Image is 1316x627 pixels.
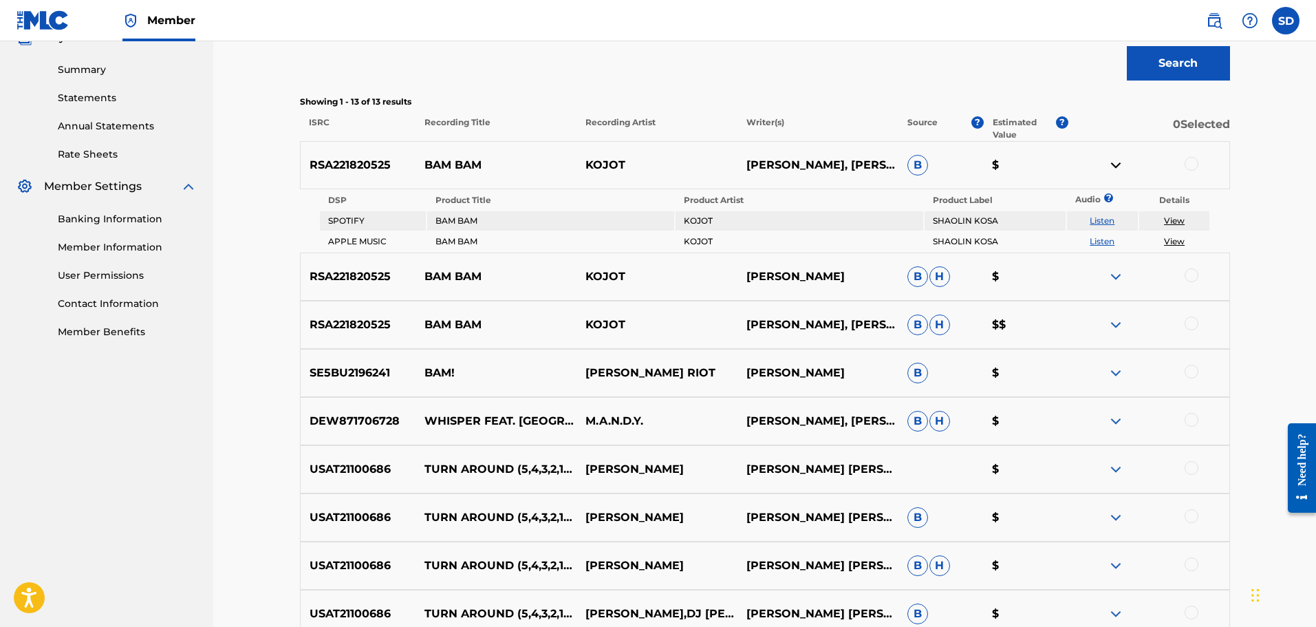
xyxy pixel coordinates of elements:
p: ISRC [300,116,416,141]
span: B [907,411,928,432]
a: Banking Information [58,212,197,226]
p: KOJOT [576,157,737,173]
td: SPOTIFY [320,211,426,231]
img: expand [180,178,197,195]
a: User Permissions [58,268,197,283]
button: Search [1127,46,1230,81]
th: Product Title [427,191,674,210]
p: USAT21100686 [301,461,416,478]
a: Listen [1090,215,1114,226]
p: WHISPER FEAT. [GEOGRAPHIC_DATA] [416,413,576,429]
p: $ [983,268,1068,285]
p: 0 Selected [1068,116,1229,141]
img: expand [1108,317,1124,333]
img: expand [1108,606,1124,622]
span: ? [1056,116,1068,129]
a: Contact Information [58,297,197,311]
p: SE5BU2196241 [301,365,416,381]
p: USAT21100686 [301,509,416,526]
p: Recording Artist [576,116,737,141]
th: Product Label [925,191,1066,210]
span: B [907,155,928,176]
img: Member Settings [17,178,33,195]
a: Public Search [1200,7,1228,34]
p: RSA221820525 [301,317,416,333]
th: Details [1139,191,1210,210]
a: Annual Statements [58,119,197,134]
p: Estimated Value [993,116,1056,141]
p: $ [983,606,1068,622]
p: Writer(s) [737,116,898,141]
p: [PERSON_NAME] [PERSON_NAME], [PERSON_NAME], [PERSON_NAME], [PERSON_NAME], [PERSON_NAME], [PERSON_... [737,557,898,574]
p: [PERSON_NAME] [737,268,898,285]
img: contract [1108,157,1124,173]
p: $ [983,509,1068,526]
span: H [929,555,950,576]
img: MLC Logo [17,10,69,30]
td: BAM BAM [427,211,674,231]
p: DEW871706728 [301,413,416,429]
span: ? [1108,193,1109,202]
a: Member Benefits [58,325,197,339]
p: TURN AROUND (5,4,3,2,1) [DJ BAM BAM CLUB MIX] [416,509,576,526]
p: [PERSON_NAME] RIOT [576,365,737,381]
p: [PERSON_NAME] [PERSON_NAME], [PERSON_NAME], [PERSON_NAME], [PERSON_NAME], [PERSON_NAME], [PERSON_... [737,461,898,478]
img: Top Rightsholder [122,12,139,29]
p: BAM BAM [416,268,576,285]
p: BAM BAM [416,317,576,333]
p: [PERSON_NAME], [PERSON_NAME], [PERSON_NAME], [PERSON_NAME] [737,157,898,173]
p: [PERSON_NAME] [576,461,737,478]
img: expand [1108,365,1124,381]
p: [PERSON_NAME] [PERSON_NAME], [PERSON_NAME], [PERSON_NAME], [PERSON_NAME], [PERSON_NAME], [PERSON_... [737,606,898,622]
p: Showing 1 - 13 of 13 results [300,96,1230,108]
span: Member Settings [44,178,142,195]
img: expand [1108,268,1124,285]
th: Product Artist [676,191,923,210]
div: User Menu [1272,7,1299,34]
p: RSA221820525 [301,157,416,173]
iframe: Chat Widget [1247,561,1316,627]
p: [PERSON_NAME] [576,509,737,526]
div: Drag [1251,575,1260,616]
span: Member [147,12,195,28]
p: $ [983,157,1068,173]
p: USAT21100686 [301,606,416,622]
p: RSA221820525 [301,268,416,285]
p: TURN AROUND (5,4,3,2,1) (DJ BAM BAM CLUB MIX) [416,461,576,478]
p: KOJOT [576,317,737,333]
p: USAT21100686 [301,557,416,574]
span: H [929,266,950,287]
p: $ [983,413,1068,429]
p: BAM! [416,365,576,381]
p: TURN AROUND (5,4,3,2,1) - DJ BAM BAM CLUB MIX [416,606,576,622]
span: B [907,266,928,287]
span: H [929,411,950,432]
p: $ [983,365,1068,381]
p: Recording Title [415,116,576,141]
img: expand [1108,413,1124,429]
p: BAM BAM [416,157,576,173]
td: KOJOT [676,232,923,251]
img: expand [1108,509,1124,526]
a: Member Information [58,240,197,255]
img: expand [1108,557,1124,574]
p: [PERSON_NAME], [PERSON_NAME], [PERSON_NAME], [PERSON_NAME] [737,317,898,333]
th: DSP [320,191,426,210]
td: SHAOLIN KOSA [925,211,1066,231]
img: search [1206,12,1222,29]
p: M.A.N.D.Y. [576,413,737,429]
td: APPLE MUSIC [320,232,426,251]
p: $ [983,557,1068,574]
p: TURN AROUND (5,4,3,2,1) [DJ BAM BAM CLUB MIX] [416,557,576,574]
p: [PERSON_NAME] [576,557,737,574]
p: [PERSON_NAME] [737,365,898,381]
a: Rate Sheets [58,147,197,162]
span: B [907,507,928,528]
td: KOJOT [676,211,923,231]
p: $$ [983,317,1068,333]
a: View [1164,236,1185,246]
a: Summary [58,63,197,77]
span: B [907,604,928,624]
